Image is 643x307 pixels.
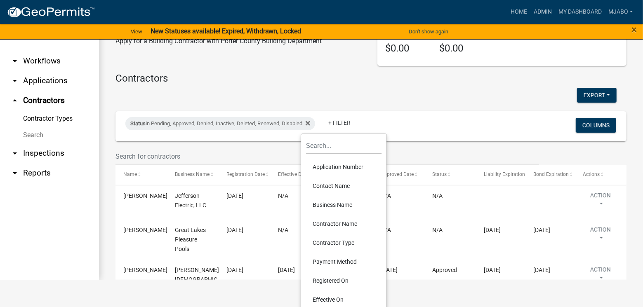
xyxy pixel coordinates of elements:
i: arrow_drop_down [10,56,20,66]
button: Action [583,265,619,286]
h4: Contractors [115,73,627,84]
span: 12/15/2025 [533,227,550,233]
li: Contact Name [306,176,382,195]
li: Contractor Type [306,233,382,252]
span: Approved Date [381,171,414,177]
span: Joel Walsman [123,192,167,199]
a: + Filter [322,115,357,130]
span: 08/21/2025 [226,227,243,233]
datatable-header-cell: Name [115,165,167,185]
span: Bond Expiration [533,171,569,177]
span: David Church [123,267,167,273]
datatable-header-cell: Registration Date [219,165,270,185]
li: Registered On [306,271,382,290]
span: 08/21/2025 [381,267,398,273]
button: Action [583,191,619,212]
button: Export [577,88,617,103]
span: Approved [432,267,457,273]
span: Kevin Bishop [123,227,167,233]
span: 08/21/2025 [278,267,295,273]
span: N/A [278,192,288,199]
div: in Pending, Approved, Denied, Inactive, Deleted, Renewed, Disabled [125,117,315,130]
button: Columns [576,118,616,133]
a: Home [507,4,530,20]
li: Contractor Name [306,214,382,233]
h4: $0.00 [386,42,427,54]
span: N/A [432,192,443,199]
i: arrow_drop_down [10,168,20,178]
span: Actions [583,171,600,177]
span: Jefferson Electric, LLC [175,192,206,209]
span: 12/03/2025 [484,267,501,273]
datatable-header-cell: Status [424,165,476,185]
strong: New Statuses available! Expired, Withdrawn, Locked [151,27,301,35]
span: Great Lakes Pleasure Pools [175,227,206,252]
span: Effective Date [278,171,309,177]
span: Name [123,171,137,177]
input: Search... [306,137,382,154]
span: 11/07/2026 [533,267,550,273]
button: Close [631,25,637,35]
li: Application Number [306,157,382,176]
p: Apply for a Building Contractor with Porter County Building Department [115,36,322,46]
h4: $0.00 [440,42,472,54]
li: Payment Method [306,252,382,271]
span: 04/25/2026 [484,227,501,233]
button: Don't show again [405,25,452,38]
span: Status [130,120,146,127]
i: arrow_drop_down [10,76,20,86]
span: Business Name [175,171,210,177]
span: 08/20/2025 [226,267,243,273]
span: Registration Date [226,171,265,177]
span: Status [432,171,447,177]
span: 08/21/2025 [226,192,243,199]
span: N/A [278,227,288,233]
datatable-header-cell: Business Name [167,165,219,185]
input: Search for contractors [115,148,539,165]
a: Admin [530,4,555,20]
a: View [127,25,146,38]
button: Action [583,225,619,246]
datatable-header-cell: Approved Date [373,165,424,185]
i: arrow_drop_up [10,96,20,105]
span: × [631,24,637,35]
datatable-header-cell: Effective Date [270,165,322,185]
a: My Dashboard [555,4,605,20]
i: arrow_drop_down [10,148,20,158]
span: Liability Expiration [484,171,525,177]
span: N/A [432,227,443,233]
datatable-header-cell: Actions [575,165,627,185]
datatable-header-cell: Bond Expiration [525,165,575,185]
a: mjabo [605,4,636,20]
li: Business Name [306,195,382,214]
datatable-header-cell: Liability Expiration [476,165,525,185]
